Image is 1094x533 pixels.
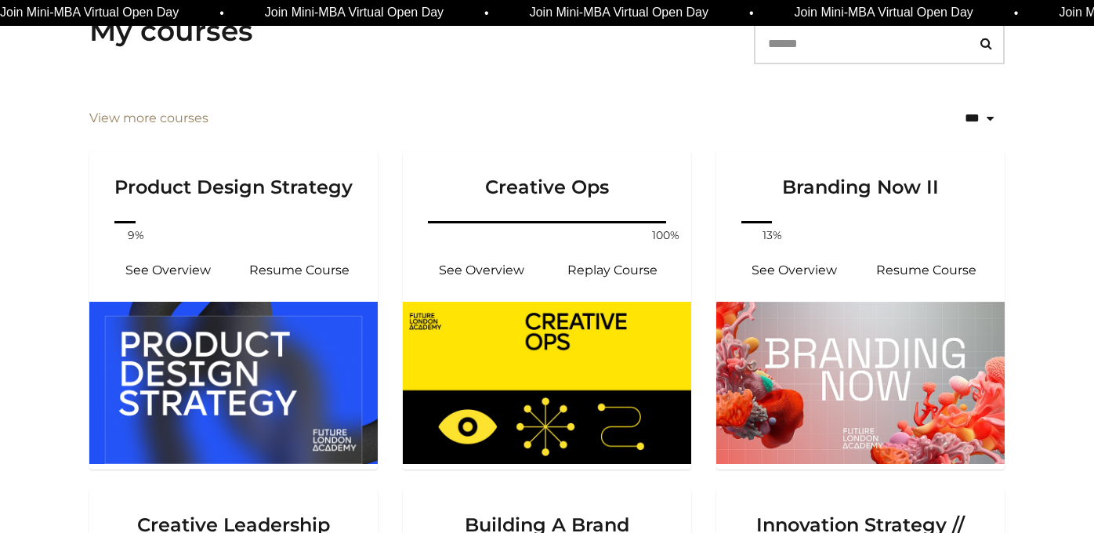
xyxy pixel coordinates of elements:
[102,252,234,289] a: Product Design Strategy : See Overview
[897,98,1005,139] select: status
[753,227,791,244] span: 13%
[422,150,672,199] h3: Creative Ops
[89,150,378,218] a: Product Design Strategy
[860,252,992,289] a: Branding Now II: Resume Course
[403,150,691,218] a: Creative Ops
[647,227,685,244] span: 100%
[89,14,253,48] h3: My courses
[484,4,489,23] span: •
[749,4,754,23] span: •
[735,150,986,199] h3: Branding Now II
[219,4,224,23] span: •
[415,252,547,289] a: Creative Ops: See Overview
[547,252,679,289] a: Creative Ops: Resume Course
[716,150,1005,218] a: Branding Now II
[108,150,359,199] h3: Product Design Strategy
[1013,4,1018,23] span: •
[729,252,860,289] a: Branding Now II: See Overview
[117,227,154,244] span: 9%
[234,252,365,289] a: Product Design Strategy : Resume Course
[89,109,208,128] a: View more courses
